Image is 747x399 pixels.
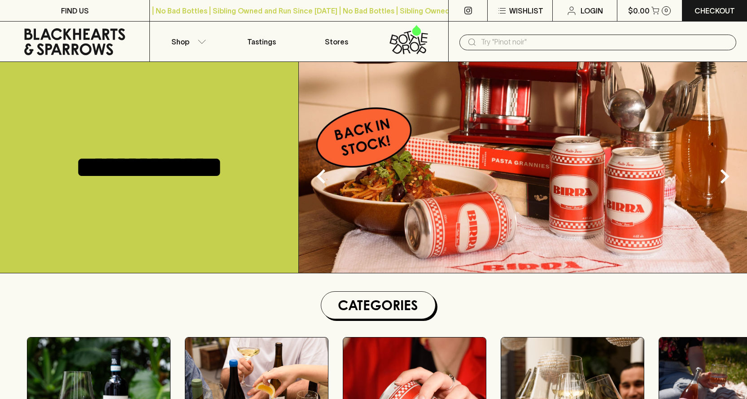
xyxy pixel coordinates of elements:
[299,62,747,273] img: optimise
[299,22,374,61] a: Stores
[581,5,603,16] p: Login
[325,36,348,47] p: Stores
[509,5,543,16] p: Wishlist
[303,158,339,194] button: Previous
[61,5,89,16] p: FIND US
[247,36,276,47] p: Tastings
[171,36,189,47] p: Shop
[628,5,650,16] p: $0.00
[150,22,224,61] button: Shop
[325,295,432,315] h1: Categories
[695,5,735,16] p: Checkout
[224,22,299,61] a: Tastings
[481,35,729,49] input: Try "Pinot noir"
[664,8,668,13] p: 0
[707,158,743,194] button: Next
